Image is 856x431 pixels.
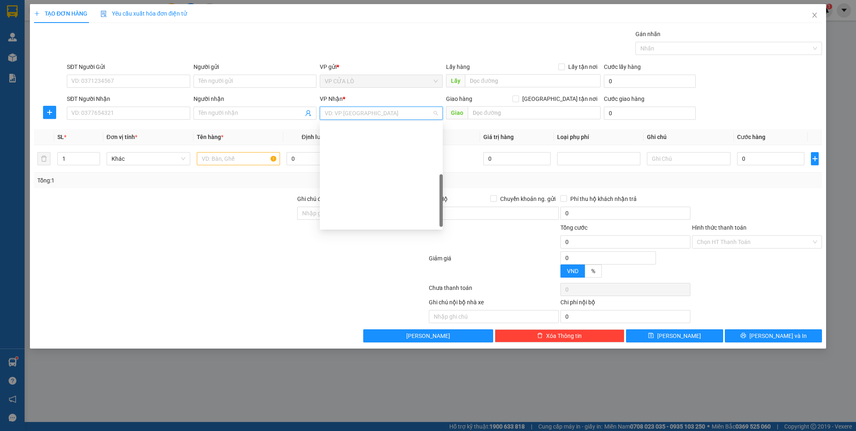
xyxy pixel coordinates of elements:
span: Khác [112,153,185,165]
span: Yêu cầu xuất hóa đơn điện tử [100,10,187,17]
span: Lấy [446,74,465,87]
th: Loại phụ phí [554,129,644,145]
span: Chuyển khoản ng. gửi [497,194,559,203]
label: Ghi chú đơn hàng [297,196,342,202]
span: Thu Hộ [429,196,448,202]
div: Chưa thanh toán [428,283,560,298]
div: Người nhận [194,94,316,103]
span: VP CỬA LÒ [325,75,438,87]
span: [GEOGRAPHIC_DATA] tận nơi [519,94,601,103]
label: Gán nhãn [635,31,660,37]
button: deleteXóa Thông tin [495,329,625,342]
span: printer [740,333,746,339]
div: Ghi chú nội bộ nhà xe [429,298,559,310]
input: Ghi Chú [647,152,731,165]
span: Giá trị hàng [483,134,514,140]
span: Cước hàng [737,134,765,140]
button: save[PERSON_NAME] [626,329,723,342]
label: Cước giao hàng [604,96,644,102]
span: Định lượng [302,134,331,140]
button: Close [803,4,826,27]
th: Ghi chú [644,129,734,145]
input: Ghi chú đơn hàng [297,207,427,220]
span: plus [43,109,56,116]
button: delete [37,152,50,165]
span: VP Nhận [320,96,343,102]
span: Lấy hàng [446,64,470,70]
span: user-add [305,110,312,116]
button: plus [43,106,56,119]
span: Xóa Thông tin [546,331,582,340]
span: Đơn vị tính [107,134,137,140]
div: Giảm giá [428,254,560,281]
div: SĐT Người Nhận [67,94,190,103]
button: printer[PERSON_NAME] và In [725,329,822,342]
button: plus [811,152,819,165]
label: Cước lấy hàng [604,64,641,70]
span: Tổng cước [560,224,587,231]
input: Cước lấy hàng [604,75,695,88]
span: SL [57,134,64,140]
span: plus [811,155,818,162]
span: [PERSON_NAME] [406,331,450,340]
div: VP gửi [320,62,443,71]
button: [PERSON_NAME] [363,329,493,342]
span: VND [567,268,578,274]
span: Phí thu hộ khách nhận trả [567,194,640,203]
span: delete [537,333,543,339]
span: TẠO ĐƠN HÀNG [34,10,87,17]
span: [PERSON_NAME] [657,331,701,340]
span: Giao hàng [446,96,472,102]
input: Nhập ghi chú [429,310,559,323]
span: plus [34,11,40,16]
input: Cước giao hàng [604,107,695,120]
div: Chi phí nội bộ [560,298,690,310]
span: [PERSON_NAME] và In [749,331,807,340]
span: Lấy tận nơi [565,62,601,71]
input: Dọc đường [468,106,601,119]
span: % [591,268,595,274]
span: save [648,333,654,339]
span: Giao [446,106,468,119]
div: Tổng: 1 [37,176,330,185]
img: icon [100,11,107,17]
input: VD: Bàn, Ghế [197,152,280,165]
input: Dọc đường [465,74,601,87]
input: 0 [483,152,551,165]
div: Người gửi [194,62,316,71]
label: Hình thức thanh toán [692,224,747,231]
div: SĐT Người Gửi [67,62,190,71]
span: Tên hàng [197,134,223,140]
span: close [811,12,818,18]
